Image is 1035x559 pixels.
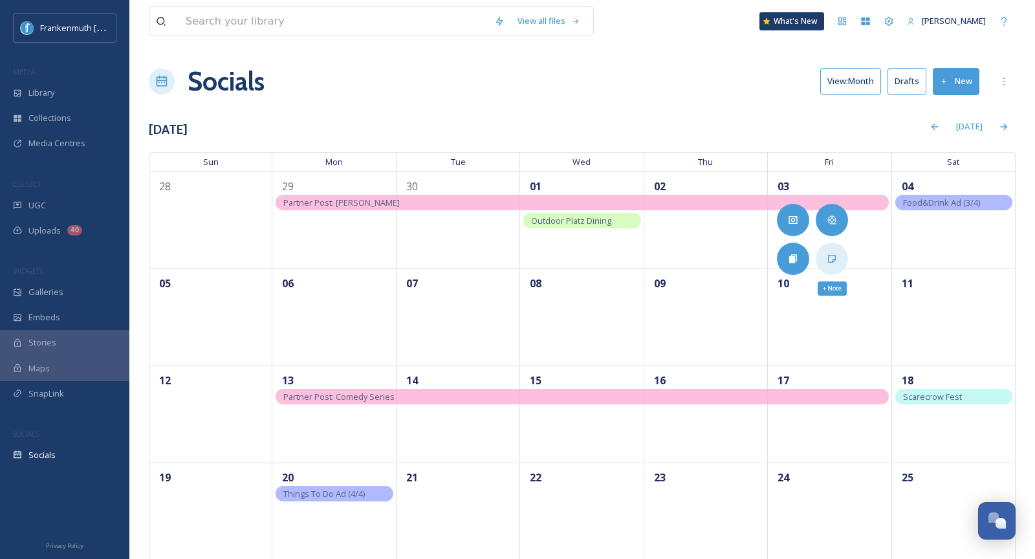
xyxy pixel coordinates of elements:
[899,274,917,292] span: 11
[978,502,1016,540] button: Open Chat
[922,15,986,27] span: [PERSON_NAME]
[900,8,992,34] a: [PERSON_NAME]
[527,274,545,292] span: 08
[759,12,824,30] a: What's New
[818,281,847,296] div: + Note
[13,266,43,276] span: WIDGETS
[272,152,396,171] span: Mon
[899,371,917,389] span: 18
[899,468,917,487] span: 25
[651,274,669,292] span: 09
[520,152,644,171] span: Wed
[46,537,83,553] a: Privacy Policy
[279,177,297,195] span: 29
[899,177,917,195] span: 04
[888,68,933,94] a: Drafts
[46,542,83,550] span: Privacy Policy
[279,274,297,292] span: 06
[397,152,520,171] span: Tue
[950,114,989,139] div: [DATE]
[651,468,669,487] span: 23
[13,67,36,76] span: MEDIA
[531,215,611,226] span: Outdoor Platz Dining
[149,120,188,139] h3: [DATE]
[28,336,56,349] span: Stories
[651,371,669,389] span: 16
[28,112,71,124] span: Collections
[774,274,792,292] span: 10
[527,468,545,487] span: 22
[403,177,421,195] span: 30
[903,197,980,208] span: Food&Drink Ad (3/4)
[28,87,54,99] span: Library
[933,68,979,94] button: New
[903,391,962,402] span: Scarecrow Fest
[28,137,85,149] span: Media Centres
[511,8,587,34] a: View all files
[892,152,1016,171] span: Sat
[28,388,64,400] span: SnapLink
[13,429,39,439] span: SOCIALS
[28,286,63,298] span: Galleries
[774,468,792,487] span: 24
[156,371,174,389] span: 12
[644,152,768,171] span: Thu
[28,225,61,237] span: Uploads
[279,468,297,487] span: 20
[403,468,421,487] span: 21
[40,21,138,34] span: Frankenmuth [US_STATE]
[403,371,421,389] span: 14
[28,311,60,323] span: Embeds
[651,177,669,195] span: 02
[403,274,421,292] span: 07
[283,197,400,208] span: Partner Post: [PERSON_NAME]
[28,199,46,212] span: UGC
[279,371,297,389] span: 13
[283,391,395,402] span: Partner Post: Comedy Series
[774,177,792,195] span: 03
[179,7,488,36] input: Search your library
[28,449,56,461] span: Socials
[188,62,265,101] a: Socials
[156,274,174,292] span: 05
[283,488,365,499] span: Things To Do Ad (4/4)
[820,68,881,94] button: View:Month
[156,177,174,195] span: 28
[527,371,545,389] span: 15
[13,179,41,189] span: COLLECT
[156,468,174,487] span: 19
[768,152,891,171] span: Fri
[149,152,272,171] span: Sun
[774,371,792,389] span: 17
[28,362,50,375] span: Maps
[527,177,545,195] span: 01
[888,68,926,94] button: Drafts
[67,225,82,236] div: 40
[21,21,34,34] img: Social%20Media%20PFP%202025.jpg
